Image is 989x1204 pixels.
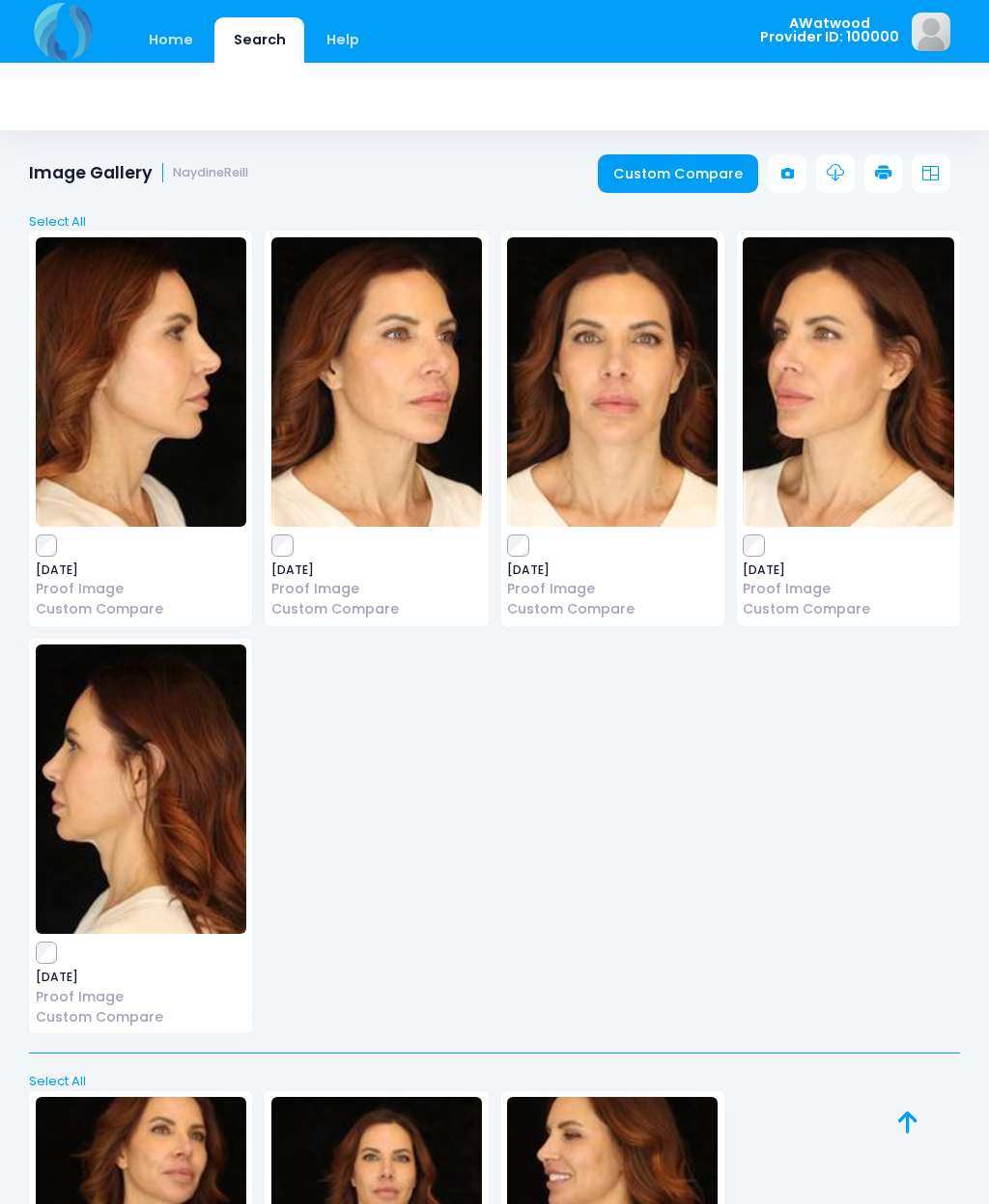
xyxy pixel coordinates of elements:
[743,599,953,619] a: Custom Compare
[129,17,212,63] a: Home
[308,17,379,63] a: Help
[36,564,246,576] span: [DATE]
[743,579,953,599] a: Proof Image
[36,579,246,599] a: Proof Image
[507,579,718,599] a: Proof Image
[29,163,248,183] h1: Image Gallery
[743,237,953,527] img: image
[36,1007,246,1027] a: Custom Compare
[36,644,246,934] img: image
[214,17,304,63] a: Search
[598,154,759,193] a: Custom Compare
[743,564,953,576] span: [DATE]
[507,237,718,527] img: image
[23,1072,967,1091] a: Select All
[36,237,246,527] img: image
[36,971,246,983] span: [DATE]
[271,237,482,527] img: image
[173,166,248,180] small: NaydineReill
[36,987,246,1007] a: Proof Image
[912,13,950,51] img: image
[271,564,482,576] span: [DATE]
[36,599,246,619] a: Custom Compare
[507,564,718,576] span: [DATE]
[507,599,718,619] a: Custom Compare
[760,16,899,44] span: AWatwood Provider ID: 100000
[271,599,482,619] a: Custom Compare
[271,579,482,599] a: Proof Image
[23,212,967,232] a: Select All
